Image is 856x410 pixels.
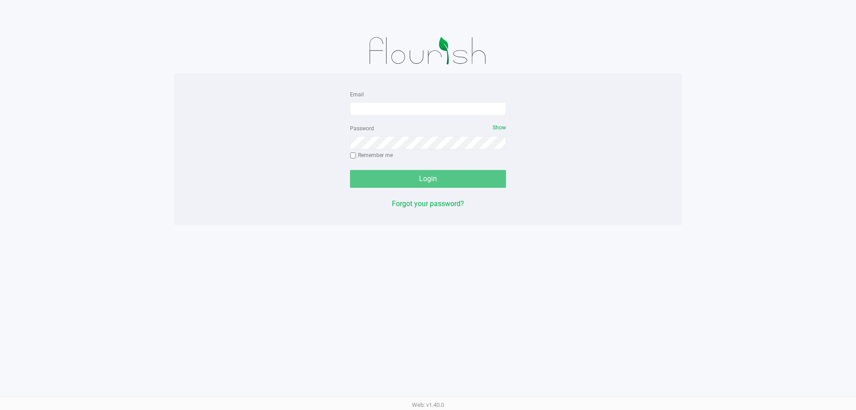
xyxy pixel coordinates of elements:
label: Email [350,91,364,99]
span: Show [493,124,506,131]
span: Web: v1.40.0 [412,402,444,408]
label: Password [350,124,374,133]
label: Remember me [350,151,393,159]
button: Forgot your password? [392,199,464,209]
input: Remember me [350,153,356,159]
